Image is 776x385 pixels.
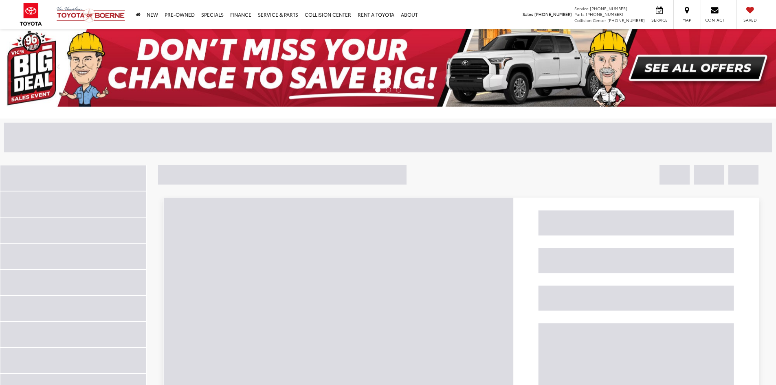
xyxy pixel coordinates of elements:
span: Service [650,17,668,23]
img: Vic Vaughan Toyota of Boerne [56,6,125,23]
span: Collision Center [574,17,606,23]
span: [PHONE_NUMBER] [586,11,623,17]
span: Saved [741,17,759,23]
span: Contact [705,17,724,23]
span: Parts [574,11,585,17]
span: [PHONE_NUMBER] [607,17,645,23]
span: Sales [523,11,533,17]
span: Map [678,17,696,23]
span: Service [574,5,589,11]
span: [PHONE_NUMBER] [534,11,572,17]
span: [PHONE_NUMBER] [590,5,627,11]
